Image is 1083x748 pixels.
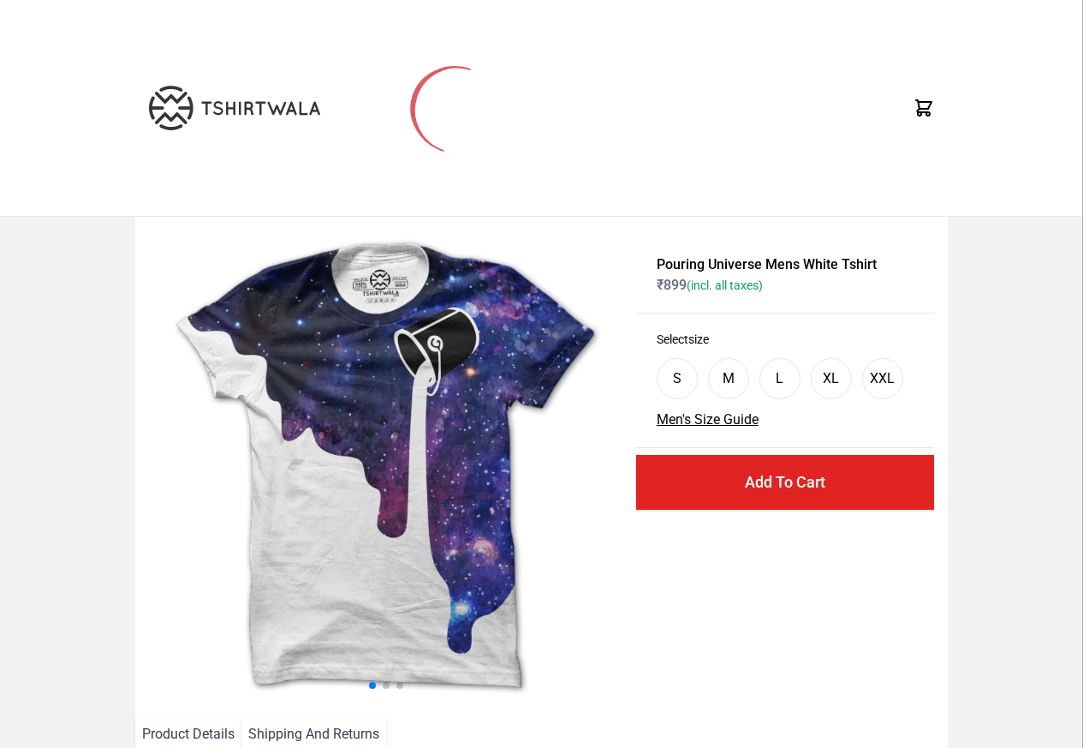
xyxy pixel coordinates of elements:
div: L [776,368,783,389]
button: Add To Cart [636,455,934,510]
div: S [673,368,681,389]
div: XXL [870,368,895,389]
h3: Select size [657,331,913,348]
img: TW-LOGO-400-104.png [149,86,320,130]
div: XL [823,368,839,389]
span: (incl. all taxes) [687,278,763,292]
img: galaxy.jpg [149,230,622,703]
div: M [723,368,735,389]
span: ₹ 899 [657,277,763,293]
button: Men's Size Guide [657,410,759,430]
h1: Pouring Universe Mens White Tshirt [657,254,913,275]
